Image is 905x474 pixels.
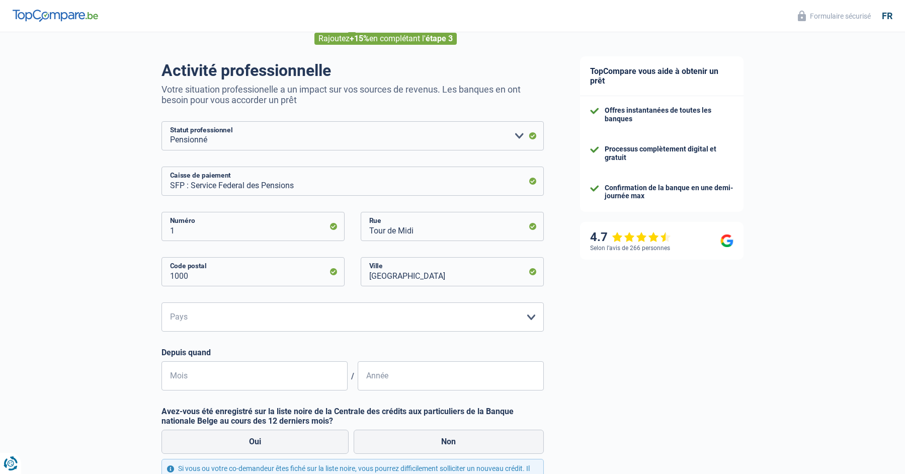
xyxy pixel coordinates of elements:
[354,430,544,454] label: Non
[348,371,358,381] span: /
[161,361,348,390] input: MM
[590,230,671,245] div: 4.7
[426,34,453,43] span: étape 3
[792,8,877,24] button: Formulaire sécurisé
[605,106,733,123] div: Offres instantanées de toutes les banques
[314,33,457,45] div: Rajoutez en complétant l'
[161,61,544,80] h1: Activité professionnelle
[580,56,744,96] div: TopCompare vous aide à obtenir un prêt
[161,407,544,426] label: Avez-vous été enregistré sur la liste noire de la Centrale des crédits aux particuliers de la Ban...
[590,245,670,252] div: Selon l’avis de 266 personnes
[882,11,892,22] div: fr
[350,34,369,43] span: +15%
[161,84,544,105] p: Votre situation professionelle a un impact sur vos sources de revenus. Les banques en ont besoin ...
[161,348,544,357] label: Depuis quand
[358,361,544,390] input: AAAA
[605,184,733,201] div: Confirmation de la banque en une demi-journée max
[605,145,733,162] div: Processus complètement digital et gratuit
[161,430,349,454] label: Oui
[13,10,98,22] img: TopCompare Logo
